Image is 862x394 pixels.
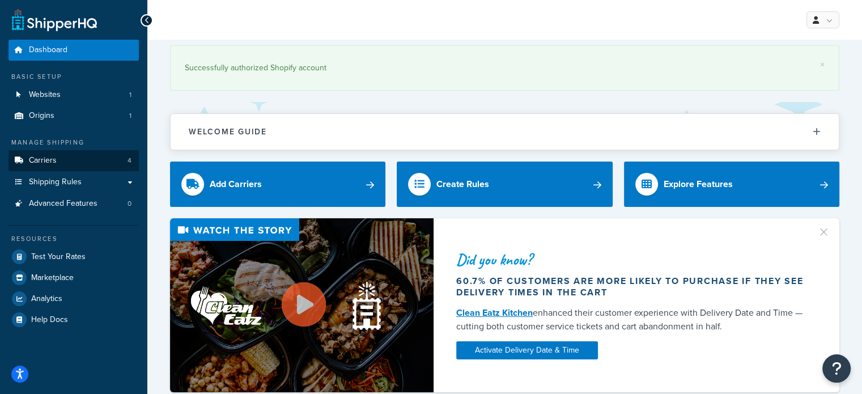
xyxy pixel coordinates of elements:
div: Explore Features [664,176,733,192]
li: Carriers [9,150,139,171]
a: Activate Delivery Date & Time [456,341,598,359]
div: Successfully authorized Shopify account [185,60,825,76]
div: Did you know? [456,252,808,268]
div: enhanced their customer experience with Delivery Date and Time — cutting both customer service ti... [456,306,808,333]
span: Websites [29,90,61,100]
span: Dashboard [29,45,67,55]
span: Analytics [31,294,62,304]
span: Shipping Rules [29,177,82,187]
span: Marketplace [31,273,74,283]
div: Manage Shipping [9,138,139,147]
img: Video thumbnail [170,218,434,392]
span: 1 [129,90,131,100]
a: Test Your Rates [9,247,139,267]
span: 1 [129,111,131,121]
a: Shipping Rules [9,172,139,193]
a: Websites1 [9,84,139,105]
a: Add Carriers [170,162,385,207]
div: Resources [9,234,139,244]
span: 4 [128,156,131,166]
button: Welcome Guide [171,114,839,150]
a: Clean Eatz Kitchen [456,306,533,319]
a: Create Rules [397,162,612,207]
span: Advanced Features [29,199,97,209]
span: Test Your Rates [31,252,86,262]
span: Origins [29,111,54,121]
h2: Welcome Guide [189,128,267,136]
span: Carriers [29,156,57,166]
button: Open Resource Center [822,354,851,383]
div: Create Rules [436,176,489,192]
a: Dashboard [9,40,139,61]
a: Analytics [9,289,139,309]
li: Advanced Features [9,193,139,214]
a: Origins1 [9,105,139,126]
div: Basic Setup [9,72,139,82]
li: Origins [9,105,139,126]
a: Help Docs [9,310,139,330]
a: Carriers4 [9,150,139,171]
a: × [820,60,825,69]
a: Advanced Features0 [9,193,139,214]
a: Marketplace [9,268,139,288]
div: 60.7% of customers are more likely to purchase if they see delivery times in the cart [456,276,808,298]
a: Explore Features [624,162,839,207]
li: Websites [9,84,139,105]
span: 0 [128,199,131,209]
span: Help Docs [31,315,68,325]
div: Add Carriers [210,176,262,192]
